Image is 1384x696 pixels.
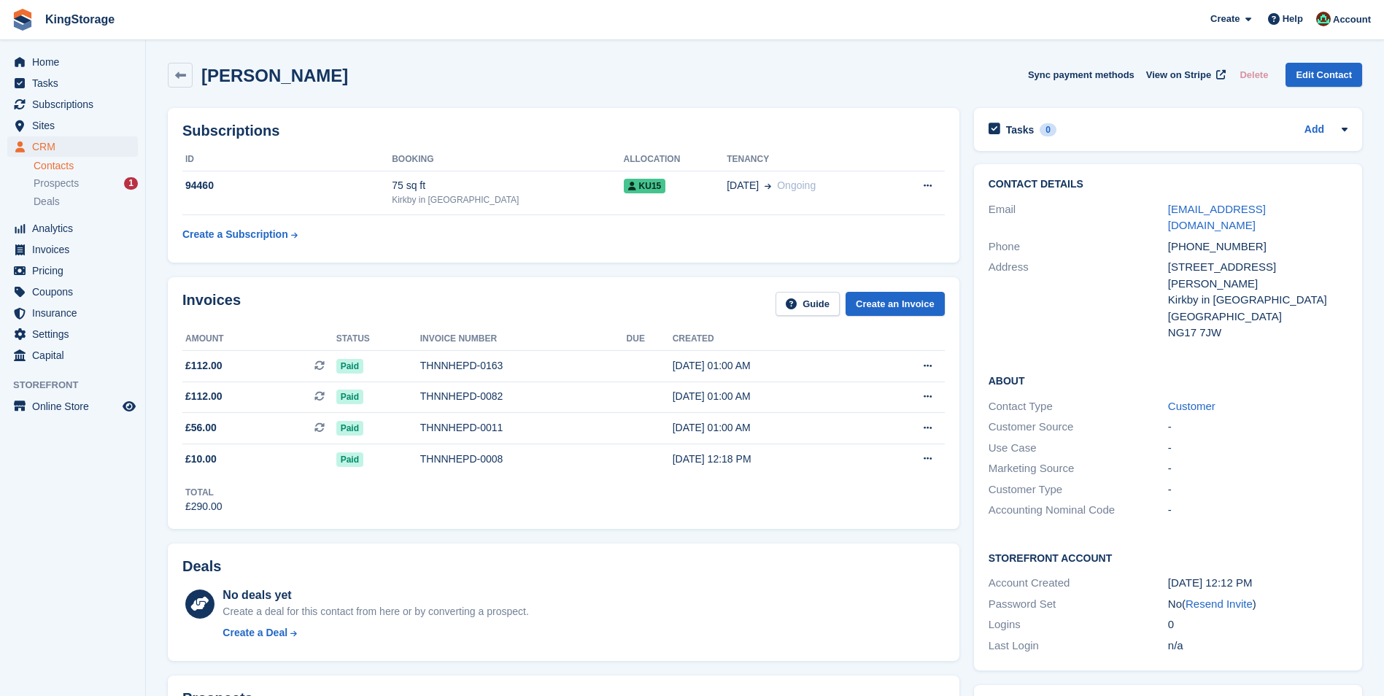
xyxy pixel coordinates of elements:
[1333,12,1371,27] span: Account
[673,389,869,404] div: [DATE] 01:00 AM
[32,324,120,344] span: Settings
[223,587,528,604] div: No deals yet
[336,328,420,351] th: Status
[182,227,288,242] div: Create a Subscription
[777,179,816,191] span: Ongoing
[846,292,945,316] a: Create an Invoice
[201,66,348,85] h2: [PERSON_NAME]
[336,421,363,436] span: Paid
[1168,203,1266,232] a: [EMAIL_ADDRESS][DOMAIN_NAME]
[420,328,627,351] th: Invoice number
[7,73,138,93] a: menu
[182,148,392,171] th: ID
[1028,63,1134,87] button: Sync payment methods
[1168,419,1348,436] div: -
[673,328,869,351] th: Created
[336,359,363,374] span: Paid
[182,123,945,139] h2: Subscriptions
[989,616,1168,633] div: Logins
[336,390,363,404] span: Paid
[1283,12,1303,26] span: Help
[1168,460,1348,477] div: -
[120,398,138,415] a: Preview store
[1186,598,1253,610] a: Resend Invite
[989,201,1168,234] div: Email
[989,398,1168,415] div: Contact Type
[1210,12,1240,26] span: Create
[223,604,528,619] div: Create a deal for this contact from here or by converting a prospect.
[7,115,138,136] a: menu
[7,52,138,72] a: menu
[32,282,120,302] span: Coupons
[185,358,223,374] span: £112.00
[182,292,241,316] h2: Invoices
[392,178,623,193] div: 75 sq ft
[34,159,138,173] a: Contacts
[39,7,120,31] a: KingStorage
[223,625,528,641] a: Create a Deal
[34,195,60,209] span: Deals
[1168,400,1215,412] a: Customer
[1304,122,1324,139] a: Add
[182,328,336,351] th: Amount
[336,452,363,467] span: Paid
[624,148,727,171] th: Allocation
[989,239,1168,255] div: Phone
[12,9,34,31] img: stora-icon-8386f47178a22dfd0bd8f6a31ec36ba5ce8667c1dd55bd0f319d3a0aa187defe.svg
[13,378,145,393] span: Storefront
[989,373,1348,387] h2: About
[420,358,627,374] div: THNNHEPD-0163
[1040,123,1056,136] div: 0
[185,499,223,514] div: £290.00
[32,52,120,72] span: Home
[1168,440,1348,457] div: -
[989,638,1168,654] div: Last Login
[989,179,1348,190] h2: Contact Details
[34,176,138,191] a: Prospects 1
[989,419,1168,436] div: Customer Source
[32,73,120,93] span: Tasks
[989,482,1168,498] div: Customer Type
[673,452,869,467] div: [DATE] 12:18 PM
[989,440,1168,457] div: Use Case
[7,260,138,281] a: menu
[34,194,138,209] a: Deals
[7,94,138,115] a: menu
[1234,63,1274,87] button: Delete
[1168,616,1348,633] div: 0
[989,460,1168,477] div: Marketing Source
[1146,68,1211,82] span: View on Stripe
[727,148,889,171] th: Tenancy
[420,452,627,467] div: THNNHEPD-0008
[1168,292,1348,309] div: Kirkby in [GEOGRAPHIC_DATA]
[624,179,666,193] span: KU15
[1140,63,1229,87] a: View on Stripe
[32,115,120,136] span: Sites
[185,389,223,404] span: £112.00
[7,303,138,323] a: menu
[34,177,79,190] span: Prospects
[32,94,120,115] span: Subscriptions
[7,345,138,366] a: menu
[32,218,120,239] span: Analytics
[1182,598,1256,610] span: ( )
[223,625,287,641] div: Create a Deal
[32,260,120,281] span: Pricing
[1168,482,1348,498] div: -
[392,148,623,171] th: Booking
[989,550,1348,565] h2: Storefront Account
[1168,239,1348,255] div: [PHONE_NUMBER]
[727,178,759,193] span: [DATE]
[32,136,120,157] span: CRM
[7,396,138,417] a: menu
[989,596,1168,613] div: Password Set
[32,303,120,323] span: Insurance
[420,389,627,404] div: THNNHEPD-0082
[32,396,120,417] span: Online Store
[124,177,138,190] div: 1
[182,221,298,248] a: Create a Subscription
[776,292,840,316] a: Guide
[989,259,1168,341] div: Address
[1006,123,1035,136] h2: Tasks
[32,239,120,260] span: Invoices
